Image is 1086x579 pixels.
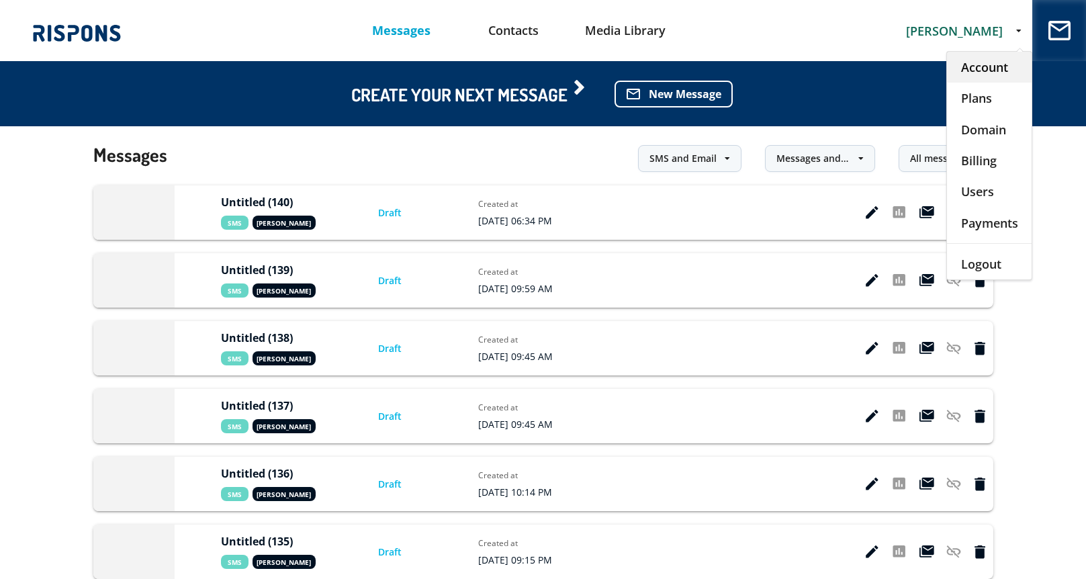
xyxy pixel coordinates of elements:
[946,478,961,491] i: Can not freeze drafts
[569,13,681,48] a: Media Library
[221,263,332,277] div: Untitled (139)
[866,274,878,287] i: Edit
[975,478,985,491] i: Delete message
[615,81,733,107] button: mail_outlineNew Message
[253,419,316,433] span: [PERSON_NAME]
[221,399,332,412] div: Untitled (137)
[866,342,878,355] i: Edit
[975,545,985,559] i: Delete message
[919,274,934,287] i: Duplicate message
[378,545,432,559] div: Draft
[221,351,248,365] span: Sms
[478,266,572,277] div: Created at
[478,486,572,498] div: [DATE] 10:14 PM
[253,351,316,365] span: [PERSON_NAME]
[478,402,572,413] div: Created at
[345,13,457,48] a: Messages
[221,419,248,433] span: Sms
[893,545,905,559] i: Message analytics
[910,152,968,165] div: All messages
[478,214,572,227] div: [DATE] 06:34 PM
[946,342,961,355] i: Can not freeze drafts
[253,283,316,298] span: [PERSON_NAME]
[221,487,248,501] span: Sms
[253,555,316,569] span: [PERSON_NAME]
[221,195,332,209] div: Untitled (140)
[378,478,432,491] div: Draft
[866,206,878,220] i: Edit
[893,206,905,220] i: Message analytics
[919,206,934,220] i: Duplicate message
[946,274,961,287] i: Can not freeze drafts
[893,274,905,287] i: Message analytics
[625,86,641,102] i: mail_outline
[478,470,572,481] div: Created at
[221,555,248,569] span: Sms
[478,553,572,566] div: [DATE] 09:15 PM
[975,410,985,423] i: Delete message
[649,152,717,165] div: SMS and Email
[946,410,961,423] i: Can not freeze drafts
[893,478,905,491] i: Message analytics
[919,478,934,491] i: Duplicate message
[378,342,432,355] div: Draft
[866,478,878,491] i: Edit
[253,216,316,230] span: [PERSON_NAME]
[975,274,985,287] i: Delete message
[221,467,332,480] div: Untitled (136)
[221,216,248,230] span: Sms
[906,23,1003,39] span: [PERSON_NAME]
[893,410,905,423] i: Message analytics
[975,342,985,355] i: Delete message
[947,249,1032,279] div: Logout
[221,331,332,345] div: Untitled (138)
[947,145,1032,176] div: Billing
[866,410,878,423] i: Edit
[776,152,850,165] div: Messages and Automation
[378,274,432,287] div: Draft
[478,418,572,431] div: [DATE] 09:45 AM
[378,410,432,423] div: Draft
[221,535,332,548] div: Untitled (135)
[478,350,572,363] div: [DATE] 09:45 AM
[221,283,248,298] span: Sms
[93,124,167,185] h1: Messages
[946,545,961,559] i: Can not freeze drafts
[947,52,1032,83] div: Account
[457,13,570,48] a: Contacts
[378,206,432,220] div: Draft
[253,487,316,501] span: [PERSON_NAME]
[478,334,572,345] div: Created at
[478,282,572,295] div: [DATE] 09:59 AM
[866,545,878,559] i: Edit
[919,342,934,355] i: Duplicate message
[919,410,934,423] i: Duplicate message
[893,342,905,355] i: Message analytics
[947,114,1032,145] div: Domain
[947,207,1032,238] div: Payments
[947,83,1032,114] div: Plans
[351,87,588,101] span: CREATE YOUR NEXT MESSAGE
[947,176,1032,207] div: Users
[478,537,572,549] div: Created at
[919,545,934,559] i: Duplicate message
[478,198,572,210] div: Created at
